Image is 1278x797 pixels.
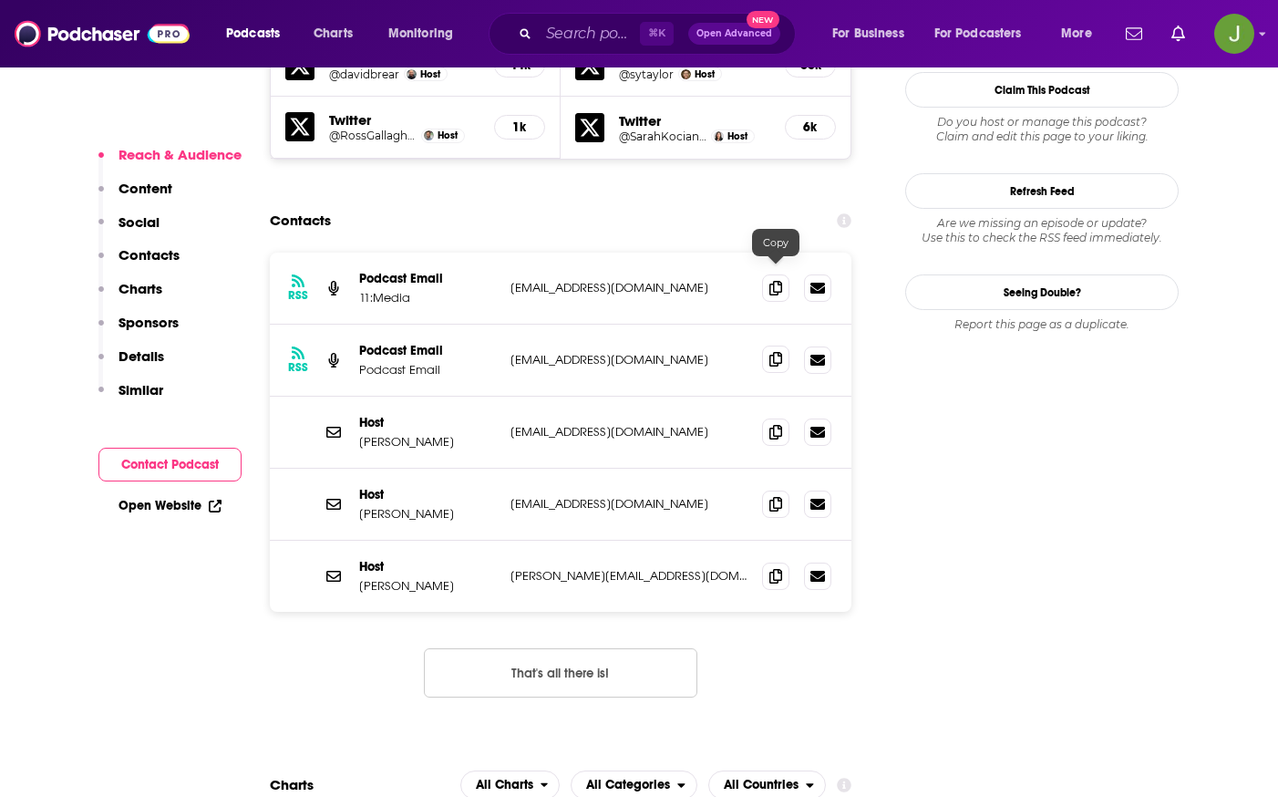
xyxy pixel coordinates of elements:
[98,246,180,280] button: Contacts
[119,246,180,264] p: Contacts
[905,317,1179,332] div: Report this page as a duplicate.
[510,568,747,584] p: [PERSON_NAME][EMAIL_ADDRESS][DOMAIN_NAME]
[119,381,163,398] p: Similar
[15,16,190,51] img: Podchaser - Follow, Share and Rate Podcasts
[1214,14,1254,54] span: Logged in as jon47193
[119,347,164,365] p: Details
[98,213,160,247] button: Social
[506,13,813,55] div: Search podcasts, credits, & more...
[1118,18,1149,49] a: Show notifications dropdown
[1061,21,1092,47] span: More
[98,180,172,213] button: Content
[619,112,770,129] h5: Twitter
[476,779,533,792] span: All Charts
[1214,14,1254,54] img: User Profile
[586,779,670,792] span: All Categories
[226,21,280,47] span: Podcasts
[329,111,479,129] h5: Twitter
[752,229,799,256] div: Copy
[747,11,779,28] span: New
[681,69,691,79] img: Simon Taylor
[424,130,434,140] img: Ross Gallagher
[714,131,724,141] img: Sarah Kocianski
[640,22,674,46] span: ⌘ K
[359,559,496,574] p: Host
[359,362,496,378] p: Podcast Email
[329,67,399,81] a: @davidbrear
[1214,14,1254,54] button: Show profile menu
[270,203,331,238] h2: Contacts
[800,119,820,135] h5: 6k
[724,779,799,792] span: All Countries
[819,19,927,48] button: open menu
[119,180,172,197] p: Content
[288,360,308,375] h3: RSS
[510,119,530,135] h5: 1k
[359,343,496,358] p: Podcast Email
[905,173,1179,209] button: Refresh Feed
[438,129,458,141] span: Host
[1048,19,1115,48] button: open menu
[329,129,417,142] a: @RossGallagher07
[905,274,1179,310] a: Seeing Double?
[119,146,242,163] p: Reach & Audience
[510,352,747,367] p: [EMAIL_ADDRESS][DOMAIN_NAME]
[119,314,179,331] p: Sponsors
[727,130,747,142] span: Host
[359,487,496,502] p: Host
[905,115,1179,144] div: Claim and edit this page to your liking.
[213,19,304,48] button: open menu
[905,216,1179,245] div: Are we missing an episode or update? Use this to check the RSS feed immediately.
[407,69,417,79] img: David Brear
[905,115,1179,129] span: Do you host or manage this podcast?
[934,21,1022,47] span: For Podcasters
[696,29,772,38] span: Open Advanced
[359,506,496,522] p: [PERSON_NAME]
[98,146,242,180] button: Reach & Audience
[388,21,453,47] span: Monitoring
[510,424,747,440] p: [EMAIL_ADDRESS][DOMAIN_NAME]
[359,434,496,450] p: [PERSON_NAME]
[119,213,160,231] p: Social
[98,280,162,314] button: Charts
[359,271,496,286] p: Podcast Email
[695,68,715,80] span: Host
[619,129,706,143] a: @SarahKocianski
[359,290,496,305] p: 11:Media
[98,448,242,481] button: Contact Podcast
[119,280,162,297] p: Charts
[314,21,353,47] span: Charts
[288,288,308,303] h3: RSS
[424,648,697,698] button: Nothing here.
[619,67,674,81] a: @sytaylor
[1164,18,1192,49] a: Show notifications dropdown
[98,381,163,415] button: Similar
[359,415,496,430] p: Host
[376,19,477,48] button: open menu
[510,496,747,512] p: [EMAIL_ADDRESS][DOMAIN_NAME]
[420,68,440,80] span: Host
[98,314,179,347] button: Sponsors
[510,280,747,295] p: [EMAIL_ADDRESS][DOMAIN_NAME]
[302,19,364,48] a: Charts
[270,776,314,793] h2: Charts
[832,21,904,47] span: For Business
[688,23,780,45] button: Open AdvancedNew
[905,72,1179,108] button: Claim This Podcast
[119,498,222,513] a: Open Website
[359,578,496,594] p: [PERSON_NAME]
[922,19,1048,48] button: open menu
[539,19,640,48] input: Search podcasts, credits, & more...
[98,347,164,381] button: Details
